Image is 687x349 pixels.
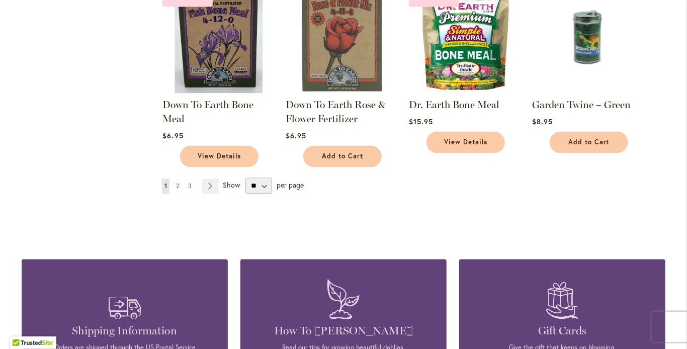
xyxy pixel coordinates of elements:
a: Down To Earth Bone Meal [162,99,253,125]
a: Down To Earth Rose & Flower Fertilizer [286,99,386,125]
a: View Details [426,132,505,153]
span: $8.95 [532,117,553,127]
a: Dr. Earth Bone Meal Sold Out [409,86,521,96]
span: $15.95 [409,117,433,127]
span: $6.95 [162,131,183,141]
a: Down To Earth Bone Meal Sold Out [162,86,275,96]
span: 3 [188,183,192,190]
button: Add to Cart [550,132,628,153]
iframe: Launch Accessibility Center [8,313,36,341]
a: 3 [186,179,194,194]
span: 2 [176,183,179,190]
a: Garden Twine – Green [532,99,631,111]
span: per page [277,181,304,190]
span: Add to Cart [322,152,363,161]
a: Down To Earth Rose & Flower Fertilizer [286,86,398,96]
a: Dr. Earth Bone Meal [409,99,499,111]
span: $6.95 [286,131,306,141]
span: Show [223,181,240,190]
span: 1 [164,183,167,190]
span: Add to Cart [568,138,610,147]
span: View Details [198,152,241,161]
button: Add to Cart [303,146,382,167]
h4: Shipping Information [37,324,213,338]
span: View Details [444,138,487,147]
a: 2 [174,179,182,194]
a: View Details [180,146,259,167]
h4: Gift Cards [474,324,650,338]
a: Garden Twine – Green [532,86,644,96]
h4: How To [PERSON_NAME] [255,324,432,338]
